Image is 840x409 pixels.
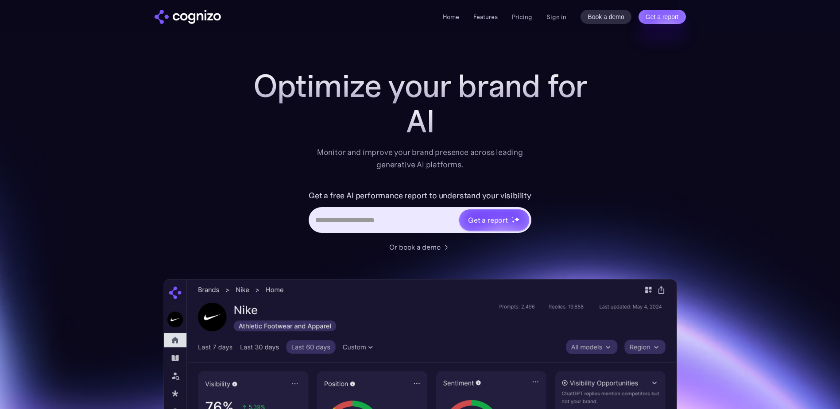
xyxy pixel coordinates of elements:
[243,68,597,104] h1: Optimize your brand for
[512,13,532,21] a: Pricing
[389,242,451,252] a: Or book a demo
[458,208,530,232] a: Get a reportstarstarstar
[243,104,597,139] div: AI
[311,146,529,171] div: Monitor and improve your brand presence across leading generative AI platforms.
[155,10,221,24] a: home
[309,189,531,203] label: Get a free AI performance report to understand your visibility
[309,189,531,237] form: Hero URL Input Form
[546,12,566,22] a: Sign in
[389,242,441,252] div: Or book a demo
[639,10,686,24] a: Get a report
[514,216,520,222] img: star
[512,220,515,223] img: star
[155,10,221,24] img: cognizo logo
[468,215,508,225] div: Get a report
[473,13,498,21] a: Features
[512,217,513,218] img: star
[443,13,459,21] a: Home
[581,10,631,24] a: Book a demo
